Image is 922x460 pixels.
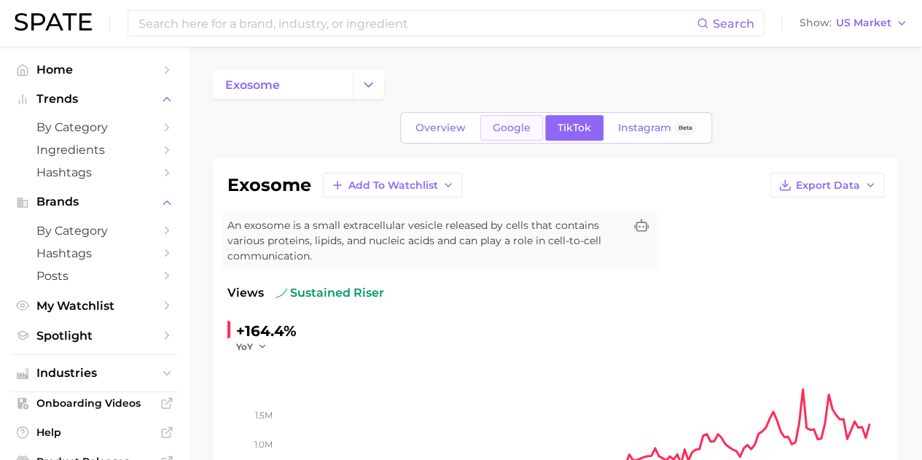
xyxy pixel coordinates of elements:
span: Ingredients [36,143,153,157]
span: Industries [36,367,153,380]
a: exosome [213,70,353,99]
span: Hashtags [36,165,153,179]
span: exosome [225,78,280,92]
a: Onboarding Videos [12,392,178,414]
span: Beta [679,122,692,134]
a: InstagramBeta [606,115,709,141]
span: by Category [36,224,153,238]
span: Home [36,63,153,77]
span: Instagram [618,122,671,134]
span: sustained riser [276,284,384,302]
button: Industries [12,362,178,384]
span: My Watchlist [36,299,153,313]
span: Hashtags [36,246,153,260]
a: Hashtags [12,242,178,265]
tspan: 1.5m [255,409,273,420]
button: Add to Watchlist [323,173,462,198]
h1: exosome [227,176,311,194]
span: Brands [36,195,153,208]
a: Home [12,58,178,81]
button: Export Data [770,173,884,198]
img: SPATE [15,13,92,31]
span: Help [36,426,153,439]
span: Views [227,284,264,302]
a: Help [12,421,178,443]
a: My Watchlist [12,295,178,317]
button: Trends [12,88,178,110]
span: Search [713,17,754,31]
span: US Market [836,19,891,27]
input: Search here for a brand, industry, or ingredient [137,11,697,36]
a: Hashtags [12,161,178,184]
span: Google [493,122,531,134]
a: Ingredients [12,139,178,161]
span: YoY [236,340,253,353]
span: TikTok [558,122,591,134]
div: +164.4% [236,319,297,343]
button: YoY [236,340,267,353]
span: Onboarding Videos [36,397,153,410]
span: Posts [36,269,153,283]
a: Posts [12,265,178,287]
button: Change Category [353,70,384,99]
span: An exosome is a small extracellular vesicle released by cells that contains various proteins, lip... [227,218,624,264]
span: by Category [36,120,153,134]
a: Overview [403,115,478,141]
a: Spotlight [12,324,178,347]
button: Brands [12,191,178,213]
a: Google [480,115,543,141]
button: ShowUS Market [796,14,911,33]
a: TikTok [545,115,603,141]
span: Spotlight [36,329,153,343]
span: Overview [415,122,466,134]
a: by Category [12,116,178,139]
span: Show [800,19,832,27]
a: by Category [12,219,178,242]
tspan: 1.0m [254,439,273,450]
img: sustained riser [276,287,287,299]
span: Add to Watchlist [348,179,438,192]
span: Trends [36,93,153,106]
span: Export Data [796,179,860,192]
